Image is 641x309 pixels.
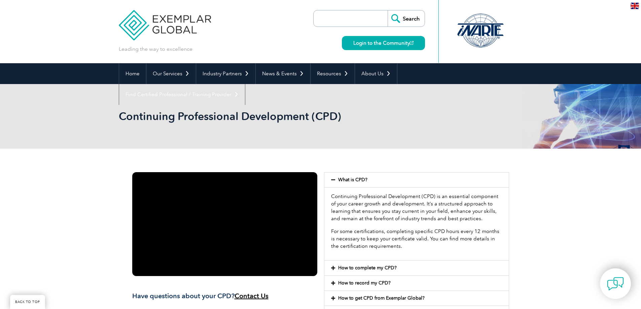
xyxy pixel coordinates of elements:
[119,63,146,84] a: Home
[324,291,509,306] div: How to get CPD from Exemplar Global?
[331,193,502,222] p: Continuing Professional Development (CPD) is an essential component of your career growth and dev...
[410,41,414,45] img: open_square.png
[196,63,255,84] a: Industry Partners
[355,63,397,84] a: About Us
[132,292,317,300] h3: Have questions about your CPD?
[146,63,196,84] a: Our Services
[631,3,639,9] img: en
[119,45,192,53] p: Leading the way to excellence
[324,187,509,260] div: What is CPD?
[338,177,367,183] a: What is CPD?
[331,228,502,250] p: For some certifications, completing specific CPD hours every 12 months is necessary to keep your ...
[235,292,269,300] a: Contact Us
[338,265,397,271] a: How to complete my CPD?
[256,63,310,84] a: News & Events
[338,280,391,286] a: How to record my CPD?
[607,275,624,292] img: contact-chat.png
[311,63,355,84] a: Resources
[119,111,401,122] h2: Continuing Professional Development (CPD)
[324,172,509,187] div: What is CPD?
[338,295,425,301] a: How to get CPD from Exemplar Global?
[119,84,245,105] a: Find Certified Professional / Training Provider
[10,295,45,309] a: BACK TO TOP
[388,10,425,27] input: Search
[342,36,425,50] a: Login to the Community
[324,261,509,275] div: How to complete my CPD?
[324,276,509,291] div: How to record my CPD?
